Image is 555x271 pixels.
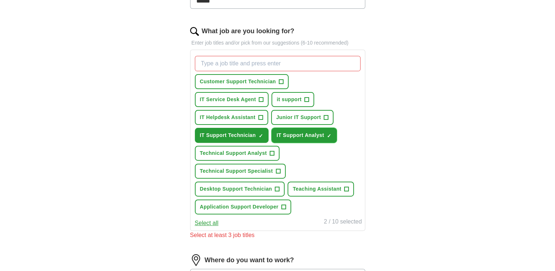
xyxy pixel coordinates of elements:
button: Select all [195,219,219,228]
button: IT Helpdesk Assistant [195,110,268,125]
span: Technical Support Analyst [200,149,267,157]
span: Desktop Support Technician [200,185,272,193]
span: Application Support Developer [200,203,279,211]
p: Enter job titles and/or pick from our suggestions (6-10 recommended) [190,39,365,47]
div: Select at least 3 job titles [190,231,365,240]
span: Technical Support Specialist [200,167,273,175]
button: IT Support Analyst✓ [271,128,337,143]
div: 2 / 10 selected [324,217,362,228]
button: Teaching Assistant [288,182,354,196]
button: IT Support Technician✓ [195,128,269,143]
span: Teaching Assistant [293,185,341,193]
span: it support [277,96,301,103]
span: IT Helpdesk Assistant [200,114,255,121]
img: search.png [190,27,199,36]
label: Where do you want to work? [205,255,294,265]
button: Junior IT Support [271,110,334,125]
span: ✓ [259,133,263,139]
span: ✓ [327,133,331,139]
button: Application Support Developer [195,199,292,214]
span: Customer Support Technician [200,78,276,85]
button: Customer Support Technician [195,74,289,89]
input: Type a job title and press enter [195,56,361,71]
button: IT Service Desk Agent [195,92,269,107]
span: IT Support Technician [200,131,256,139]
span: IT Support Analyst [277,131,324,139]
label: What job are you looking for? [202,26,294,36]
img: location.png [190,254,202,266]
button: Technical Support Analyst [195,146,280,161]
button: Desktop Support Technician [195,182,285,196]
button: it support [271,92,314,107]
span: Junior IT Support [276,114,321,121]
span: IT Service Desk Agent [200,96,256,103]
button: Technical Support Specialist [195,164,286,179]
